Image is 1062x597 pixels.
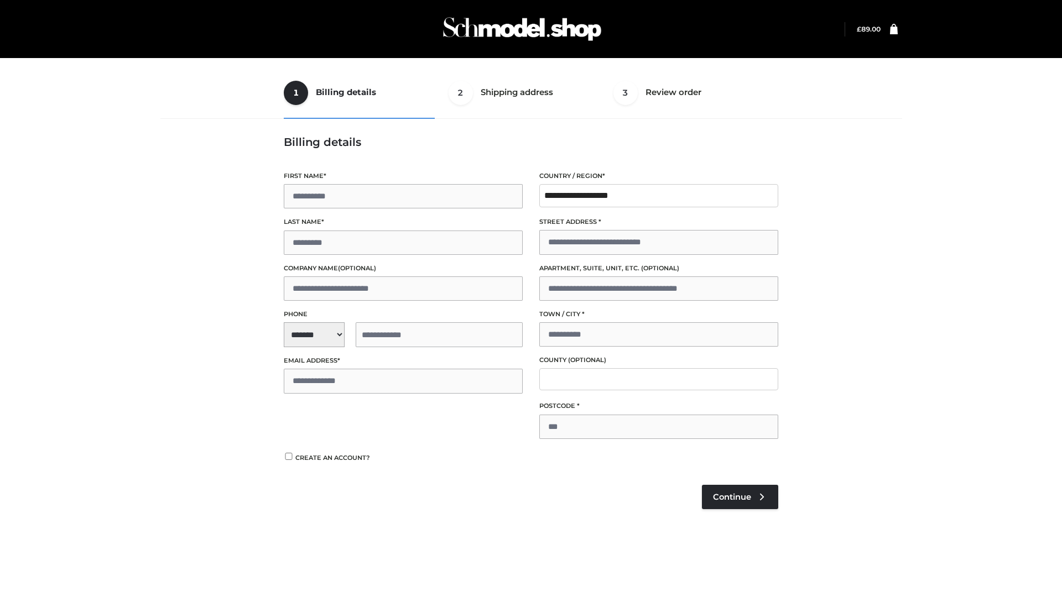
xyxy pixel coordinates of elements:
[641,264,679,272] span: (optional)
[702,485,778,509] a: Continue
[539,263,778,274] label: Apartment, suite, unit, etc.
[439,7,605,51] img: Schmodel Admin 964
[295,454,370,462] span: Create an account?
[284,263,523,274] label: Company name
[284,135,778,149] h3: Billing details
[284,453,294,460] input: Create an account?
[539,355,778,365] label: County
[539,309,778,320] label: Town / City
[539,401,778,411] label: Postcode
[857,25,881,33] a: £89.00
[539,217,778,227] label: Street address
[857,25,881,33] bdi: 89.00
[857,25,861,33] span: £
[284,217,523,227] label: Last name
[568,356,606,364] span: (optional)
[338,264,376,272] span: (optional)
[284,171,523,181] label: First name
[713,492,751,502] span: Continue
[284,355,523,366] label: Email address
[539,171,778,181] label: Country / Region
[284,309,523,320] label: Phone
